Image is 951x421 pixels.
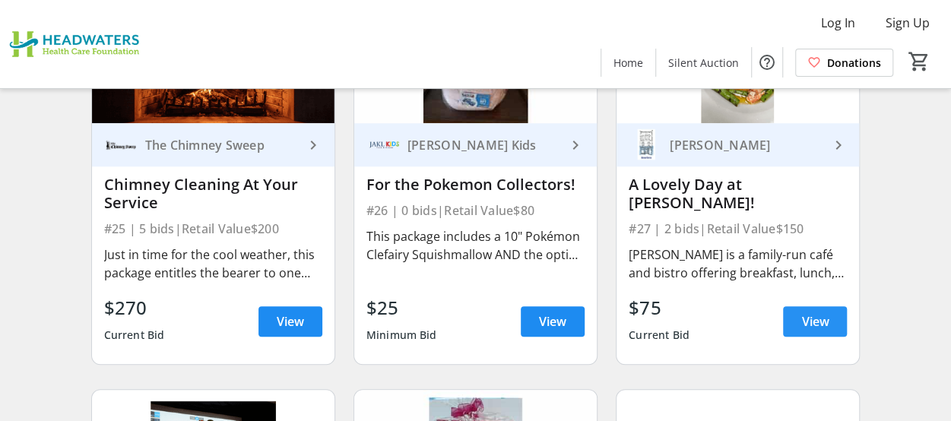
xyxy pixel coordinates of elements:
[664,138,829,153] div: [PERSON_NAME]
[354,123,597,166] a: JAKL Kids[PERSON_NAME] Kids
[277,312,304,331] span: View
[821,14,855,32] span: Log In
[613,55,643,71] span: Home
[9,6,144,82] img: Headwaters Health Care Foundation's Logo
[827,55,881,71] span: Donations
[104,294,165,321] div: $270
[629,176,847,212] div: A Lovely Day at [PERSON_NAME]!
[104,218,322,239] div: #25 | 5 bids | Retail Value $200
[629,245,847,282] div: [PERSON_NAME] is a family-run café and bistro offering breakfast, lunch, café, dinner, and weeken...
[366,321,437,349] div: Minimum Bid
[801,312,829,331] span: View
[873,11,942,35] button: Sign Up
[656,49,751,77] a: Silent Auction
[366,128,401,163] img: JAKL Kids
[629,218,847,239] div: #27 | 2 bids | Retail Value $150
[366,200,585,221] div: #26 | 0 bids | Retail Value $80
[886,14,930,32] span: Sign Up
[629,321,689,349] div: Current Bid
[629,294,689,321] div: $75
[829,136,847,154] mat-icon: keyboard_arrow_right
[783,306,847,337] a: View
[809,11,867,35] button: Log In
[104,128,139,163] img: The Chimney Sweep
[401,138,566,153] div: [PERSON_NAME] Kids
[104,245,322,282] div: Just in time for the cool weather, this package entitles the bearer to one Chimney Clean from [PE...
[104,321,165,349] div: Current Bid
[617,123,859,166] a: Henriette[PERSON_NAME]
[304,136,322,154] mat-icon: keyboard_arrow_right
[539,312,566,331] span: View
[521,306,585,337] a: View
[601,49,655,77] a: Home
[905,48,933,75] button: Cart
[795,49,893,77] a: Donations
[92,123,334,166] a: The Chimney SweepThe Chimney Sweep
[668,55,739,71] span: Silent Auction
[566,136,585,154] mat-icon: keyboard_arrow_right
[104,176,322,212] div: Chimney Cleaning At Your Service
[139,138,304,153] div: The Chimney Sweep
[258,306,322,337] a: View
[366,176,585,194] div: For the Pokemon Collectors!
[629,128,664,163] img: Henriette
[752,47,782,78] button: Help
[366,294,437,321] div: $25
[366,227,585,264] div: This package includes a 10" Pokémon Clefairy Squishmallow AND the option to buy more with a $50.0...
